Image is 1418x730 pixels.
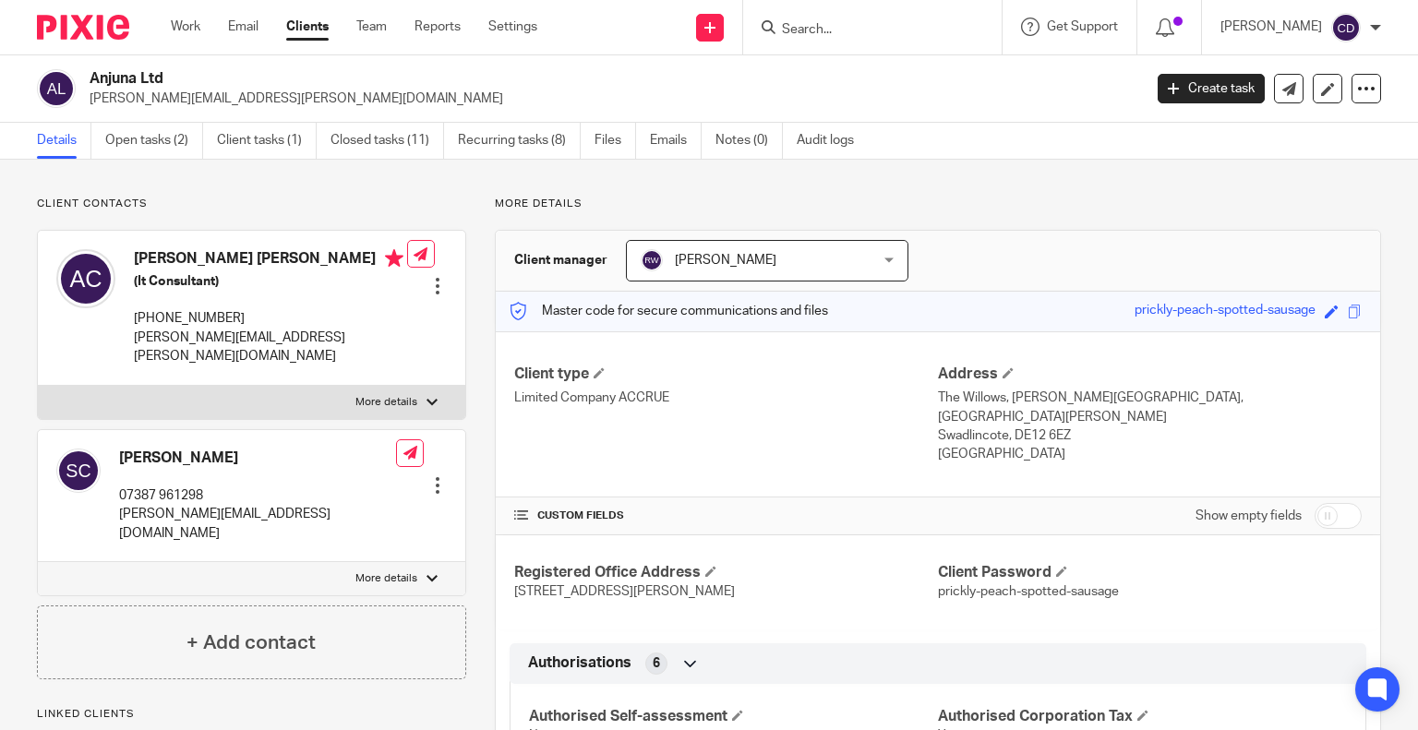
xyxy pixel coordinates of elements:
p: Swadlincote, DE12 6EZ [938,426,1362,445]
h5: (It Consultant) [134,272,407,291]
h4: [PERSON_NAME] [PERSON_NAME] [134,249,407,272]
h4: Registered Office Address [514,563,938,582]
h4: Address [938,365,1362,384]
input: Search [780,22,946,39]
p: Client contacts [37,197,466,211]
a: Audit logs [797,123,868,159]
span: Get Support [1047,20,1118,33]
img: Pixie [37,15,129,40]
p: More details [355,571,417,586]
a: Recurring tasks (8) [458,123,581,159]
a: Details [37,123,91,159]
p: [PHONE_NUMBER] [134,309,407,328]
img: svg%3E [1331,13,1361,42]
p: More details [495,197,1381,211]
p: 07387 961298 [119,486,396,505]
p: Limited Company ACCRUE [514,389,938,407]
span: prickly-peach-spotted-sausage [938,585,1119,598]
a: Notes (0) [715,123,783,159]
img: svg%3E [37,69,76,108]
label: Show empty fields [1196,507,1302,525]
p: Linked clients [37,707,466,722]
p: [PERSON_NAME][EMAIL_ADDRESS][PERSON_NAME][DOMAIN_NAME] [134,329,407,366]
h3: Client manager [514,251,607,269]
h4: Client type [514,365,938,384]
span: [PERSON_NAME] [675,254,776,267]
h4: + Add contact [186,628,316,657]
h4: Client Password [938,563,1362,582]
a: Emails [650,123,702,159]
p: [GEOGRAPHIC_DATA] [938,445,1362,463]
h2: Anjuna Ltd [90,69,922,89]
h4: CUSTOM FIELDS [514,509,938,523]
a: Create task [1158,74,1265,103]
span: 6 [653,654,660,673]
p: [PERSON_NAME][EMAIL_ADDRESS][PERSON_NAME][DOMAIN_NAME] [90,90,1130,108]
span: [STREET_ADDRESS][PERSON_NAME] [514,585,735,598]
h4: [PERSON_NAME] [119,449,396,468]
div: prickly-peach-spotted-sausage [1135,301,1316,322]
img: svg%3E [641,249,663,271]
p: The Willows, [PERSON_NAME][GEOGRAPHIC_DATA], [GEOGRAPHIC_DATA][PERSON_NAME] [938,389,1362,426]
a: Team [356,18,387,36]
h4: Authorised Self-assessment [529,707,938,726]
a: Reports [415,18,461,36]
a: Clients [286,18,329,36]
i: Primary [385,249,403,268]
p: [PERSON_NAME] [1220,18,1322,36]
h4: Authorised Corporation Tax [938,707,1347,726]
a: Files [595,123,636,159]
a: Open tasks (2) [105,123,203,159]
img: svg%3E [56,449,101,493]
a: Settings [488,18,537,36]
a: Closed tasks (11) [330,123,444,159]
img: svg%3E [56,249,115,308]
p: Master code for secure communications and files [510,302,828,320]
p: [PERSON_NAME][EMAIL_ADDRESS][DOMAIN_NAME] [119,505,396,543]
a: Client tasks (1) [217,123,317,159]
span: Authorisations [528,653,631,673]
a: Email [228,18,258,36]
a: Work [171,18,200,36]
p: More details [355,395,417,410]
